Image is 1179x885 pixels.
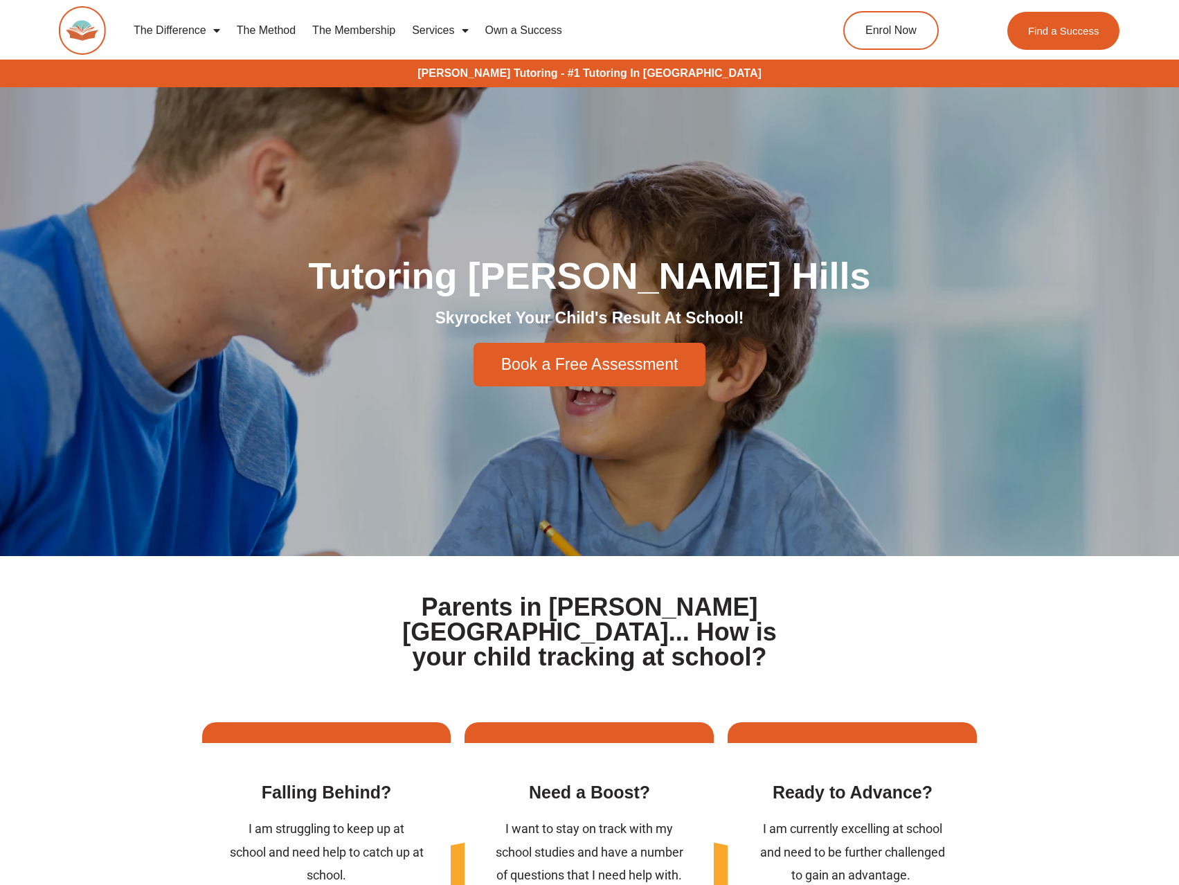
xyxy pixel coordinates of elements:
a: The Difference [125,15,228,46]
a: Book a Free Assessment [474,343,706,386]
h3: Need a Boost? [492,781,686,804]
a: Own a Success [477,15,570,46]
nav: Menu [125,15,782,46]
h1: Tutoring [PERSON_NAME] Hills [202,257,978,294]
a: The Method [228,15,304,46]
h3: Ready to Advance​? [755,781,949,804]
h3: Falling Behind​? [230,781,424,804]
span: Enrol Now [865,25,917,36]
a: Services [404,15,476,46]
a: Find a Success [1007,12,1120,50]
span: Find a Success [1028,26,1099,36]
span: Book a Free Assessment [501,357,678,373]
h1: Parents in [PERSON_NAME][GEOGRAPHIC_DATA]... How is your child tracking at school? [377,595,803,670]
a: Enrol Now [843,11,939,50]
h2: Skyrocket Your Child's Result At School! [202,308,978,329]
a: The Membership [304,15,404,46]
